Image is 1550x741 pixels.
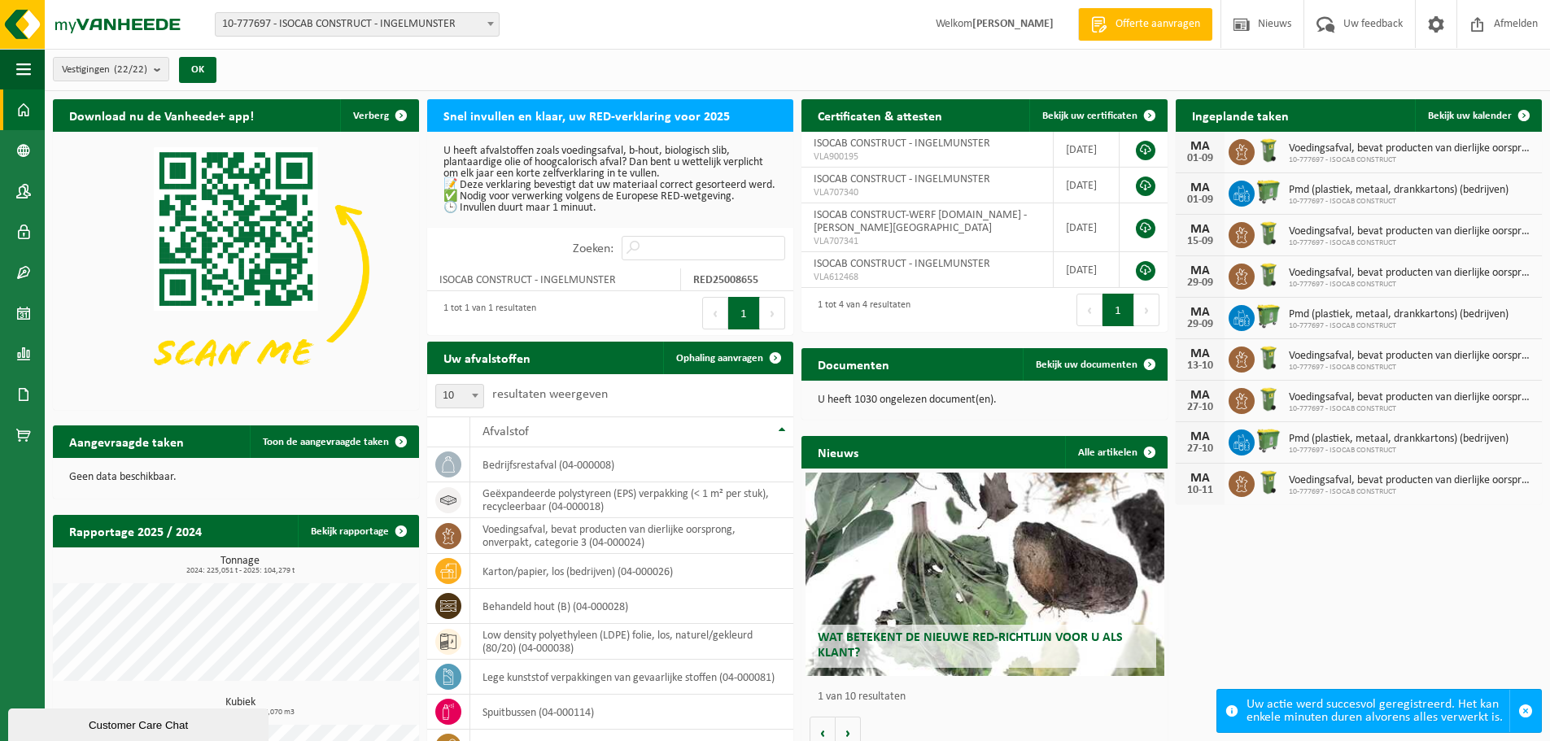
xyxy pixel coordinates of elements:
button: 1 [728,297,760,329]
a: Ophaling aanvragen [663,342,792,374]
button: Verberg [340,99,417,132]
span: Pmd (plastiek, metaal, drankkartons) (bedrijven) [1289,308,1509,321]
img: WB-0140-HPE-GN-50 [1255,386,1282,413]
span: Pmd (plastiek, metaal, drankkartons) (bedrijven) [1289,184,1509,197]
span: Bekijk uw certificaten [1042,111,1137,121]
a: Alle artikelen [1065,436,1166,469]
button: Next [760,297,785,329]
button: OK [179,57,216,83]
span: Voedingsafval, bevat producten van dierlijke oorsprong, onverpakt, categorie 3 [1289,225,1534,238]
div: MA [1184,472,1216,485]
div: 01-09 [1184,153,1216,164]
td: bedrijfsrestafval (04-000008) [470,447,793,482]
button: Previous [702,297,728,329]
a: Toon de aangevraagde taken [250,425,417,458]
div: MA [1184,140,1216,153]
div: MA [1184,430,1216,443]
span: Verberg [353,111,389,121]
span: 10-777697 - ISOCAB CONSTRUCT [1289,321,1509,331]
span: ISOCAB CONSTRUCT - INGELMUNSTER [814,258,990,270]
span: 10-777697 - ISOCAB CONSTRUCT [1289,363,1534,373]
h3: Tonnage [61,556,419,575]
span: ISOCAB CONSTRUCT-WERF [DOMAIN_NAME] - [PERSON_NAME][GEOGRAPHIC_DATA] [814,209,1027,234]
td: low density polyethyleen (LDPE) folie, los, naturel/gekleurd (80/20) (04-000038) [470,624,793,660]
span: Voedingsafval, bevat producten van dierlijke oorsprong, onverpakt, categorie 3 [1289,350,1534,363]
span: 10-777697 - ISOCAB CONSTRUCT [1289,238,1534,248]
span: Afvalstof [482,425,529,438]
img: WB-0140-HPE-GN-50 [1255,137,1282,164]
span: ISOCAB CONSTRUCT - INGELMUNSTER [814,173,990,185]
div: 10-11 [1184,485,1216,496]
button: Next [1134,294,1159,326]
div: 1 tot 1 van 1 resultaten [435,295,536,331]
span: VLA707341 [814,235,1041,248]
td: spuitbussen (04-000114) [470,695,793,730]
span: 10-777697 - ISOCAB CONSTRUCT [1289,487,1534,497]
td: geëxpandeerde polystyreen (EPS) verpakking (< 1 m² per stuk), recycleerbaar (04-000018) [470,482,793,518]
div: MA [1184,306,1216,319]
td: voedingsafval, bevat producten van dierlijke oorsprong, onverpakt, categorie 3 (04-000024) [470,518,793,554]
div: MA [1184,347,1216,360]
span: Voedingsafval, bevat producten van dierlijke oorsprong, onverpakt, categorie 3 [1289,267,1534,280]
h2: Ingeplande taken [1176,99,1305,131]
span: 10-777697 - ISOCAB CONSTRUCT [1289,446,1509,455]
h2: Download nu de Vanheede+ app! [53,99,270,131]
a: Bekijk uw certificaten [1029,99,1166,132]
div: MA [1184,389,1216,402]
button: 1 [1102,294,1134,326]
div: 1 tot 4 van 4 resultaten [810,292,910,328]
div: 27-10 [1184,402,1216,413]
span: Bekijk uw kalender [1428,111,1512,121]
span: 10 [435,384,484,408]
span: VLA612468 [814,271,1041,284]
label: Zoeken: [573,242,613,255]
div: MA [1184,223,1216,236]
p: U heeft 1030 ongelezen document(en). [818,394,1151,406]
span: VLA707340 [814,186,1041,199]
span: Toon de aangevraagde taken [263,437,389,447]
span: VLA900195 [814,150,1041,163]
count: (22/22) [114,64,147,75]
h2: Aangevraagde taken [53,425,200,457]
span: Bekijk uw documenten [1036,360,1137,370]
h2: Documenten [801,348,906,380]
span: 10-777697 - ISOCAB CONSTRUCT [1289,197,1509,207]
a: Wat betekent de nieuwe RED-richtlijn voor u als klant? [806,473,1164,676]
span: Vestigingen [62,58,147,82]
span: Offerte aanvragen [1111,16,1204,33]
button: Vestigingen(22/22) [53,57,169,81]
td: ISOCAB CONSTRUCT - INGELMUNSTER [427,268,681,291]
h2: Nieuws [801,436,875,468]
span: 10-777697 - ISOCAB CONSTRUCT - INGELMUNSTER [216,13,499,36]
div: 13-10 [1184,360,1216,372]
img: Download de VHEPlus App [53,132,419,407]
iframe: chat widget [8,705,272,741]
span: 10-777697 - ISOCAB CONSTRUCT [1289,155,1534,165]
span: Voedingsafval, bevat producten van dierlijke oorsprong, onverpakt, categorie 3 [1289,474,1534,487]
span: Wat betekent de nieuwe RED-richtlijn voor u als klant? [818,631,1123,660]
h2: Certificaten & attesten [801,99,958,131]
div: 29-09 [1184,319,1216,330]
td: lege kunststof verpakkingen van gevaarlijke stoffen (04-000081) [470,660,793,695]
img: WB-0140-HPE-GN-50 [1255,220,1282,247]
strong: [PERSON_NAME] [972,18,1054,30]
div: MA [1184,181,1216,194]
span: Pmd (plastiek, metaal, drankkartons) (bedrijven) [1289,433,1509,446]
div: 27-10 [1184,443,1216,455]
p: 1 van 10 resultaten [818,691,1159,703]
td: [DATE] [1054,252,1120,288]
td: [DATE] [1054,132,1120,168]
a: Offerte aanvragen [1078,8,1212,41]
span: Ophaling aanvragen [676,353,763,364]
h2: Snel invullen en klaar, uw RED-verklaring voor 2025 [427,99,746,131]
span: Voedingsafval, bevat producten van dierlijke oorsprong, onverpakt, categorie 3 [1289,142,1534,155]
img: WB-0140-HPE-GN-50 [1255,261,1282,289]
span: 10-777697 - ISOCAB CONSTRUCT [1289,404,1534,414]
div: 29-09 [1184,277,1216,289]
h3: Kubiek [61,697,419,717]
span: 10-777697 - ISOCAB CONSTRUCT [1289,280,1534,290]
h2: Rapportage 2025 / 2024 [53,515,218,547]
div: 01-09 [1184,194,1216,206]
a: Bekijk rapportage [298,515,417,547]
